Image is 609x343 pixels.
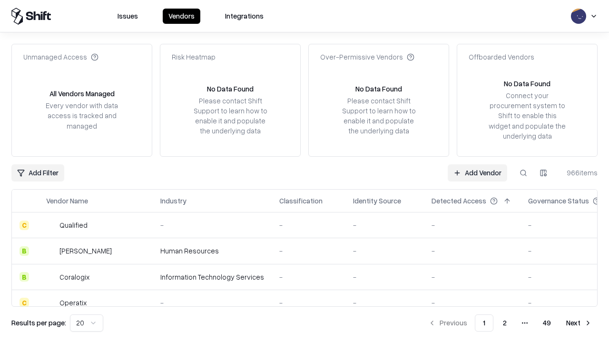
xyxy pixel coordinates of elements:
div: Information Technology Services [160,272,264,282]
div: - [432,298,513,308]
div: - [279,272,338,282]
div: - [160,220,264,230]
div: Every vendor with data access is tracked and managed [42,101,121,131]
div: Vendor Name [46,196,88,206]
div: All Vendors Managed [49,89,115,99]
div: Operatix [59,298,87,308]
button: Add Filter [11,164,64,182]
button: 49 [535,314,559,332]
div: Please contact Shift Support to learn how to enable it and populate the underlying data [339,96,418,136]
img: Coralogix [46,272,56,282]
div: - [353,220,416,230]
div: Human Resources [160,246,264,256]
div: Please contact Shift Support to learn how to enable it and populate the underlying data [191,96,270,136]
div: 966 items [560,168,598,178]
div: - [432,220,513,230]
button: Issues [112,9,144,24]
img: Operatix [46,298,56,307]
div: - [353,272,416,282]
div: - [279,220,338,230]
div: [PERSON_NAME] [59,246,112,256]
div: No Data Found [207,84,254,94]
div: - [353,298,416,308]
div: Industry [160,196,187,206]
div: B [20,272,29,282]
button: Integrations [219,9,269,24]
p: Results per page: [11,318,66,328]
img: Qualified [46,221,56,230]
div: B [20,246,29,256]
div: Governance Status [528,196,589,206]
div: Coralogix [59,272,89,282]
div: - [279,298,338,308]
div: Over-Permissive Vendors [320,52,414,62]
button: Next [560,314,598,332]
button: 1 [475,314,493,332]
div: - [432,246,513,256]
div: Classification [279,196,323,206]
div: - [432,272,513,282]
div: Risk Heatmap [172,52,216,62]
button: 2 [495,314,514,332]
div: No Data Found [355,84,402,94]
div: Unmanaged Access [23,52,98,62]
nav: pagination [422,314,598,332]
div: - [279,246,338,256]
img: Deel [46,246,56,256]
div: Detected Access [432,196,486,206]
div: Offboarded Vendors [469,52,534,62]
button: Vendors [163,9,200,24]
div: Connect your procurement system to Shift to enable this widget and populate the underlying data [488,91,567,141]
div: C [20,298,29,307]
div: Identity Source [353,196,401,206]
div: Qualified [59,220,88,230]
div: - [160,298,264,308]
div: C [20,221,29,230]
div: - [353,246,416,256]
a: Add Vendor [448,164,507,182]
div: No Data Found [504,79,550,89]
